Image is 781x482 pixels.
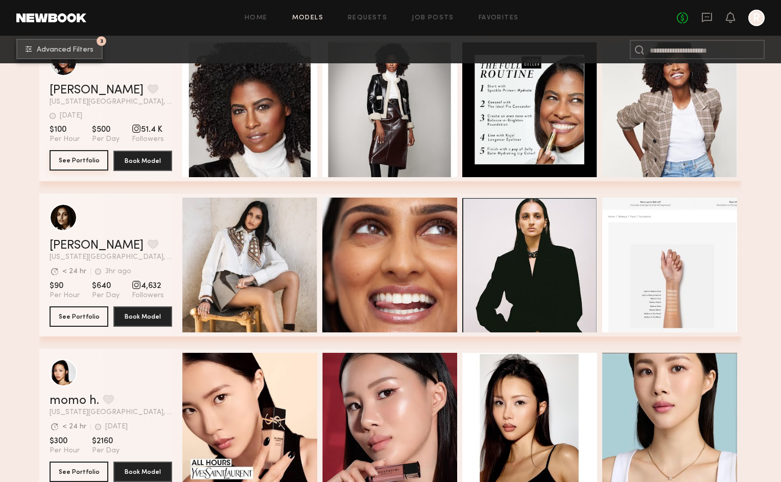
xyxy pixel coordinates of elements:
a: R [748,10,765,26]
button: See Portfolio [50,462,108,482]
span: Per Day [92,291,120,300]
button: 3Advanced Filters [16,39,103,59]
a: See Portfolio [50,151,108,171]
div: 3hr ago [105,268,131,275]
a: Home [245,15,268,21]
span: $500 [92,125,120,135]
span: [US_STATE][GEOGRAPHIC_DATA], [GEOGRAPHIC_DATA] [50,254,172,261]
span: [US_STATE][GEOGRAPHIC_DATA], [GEOGRAPHIC_DATA] [50,409,172,416]
div: < 24 hr [62,423,86,430]
a: Job Posts [412,15,454,21]
span: Per Hour [50,291,80,300]
span: 4,632 [132,281,164,291]
span: 51.4 K [132,125,164,135]
span: $90 [50,281,80,291]
button: Book Model [113,462,172,482]
a: Models [292,15,323,21]
button: See Portfolio [50,150,108,171]
a: momo h. [50,395,99,407]
span: $640 [92,281,120,291]
span: Advanced Filters [37,46,93,54]
a: [PERSON_NAME] [50,84,144,97]
a: Favorites [479,15,519,21]
span: 3 [100,39,103,43]
a: [PERSON_NAME] [50,239,144,252]
span: $2160 [92,436,120,446]
span: [US_STATE][GEOGRAPHIC_DATA], [GEOGRAPHIC_DATA] [50,99,172,106]
span: Per Hour [50,446,80,455]
button: Book Model [113,306,172,327]
span: Followers [132,291,164,300]
span: $100 [50,125,80,135]
div: [DATE] [105,423,128,430]
a: Requests [348,15,387,21]
div: < 24 hr [62,268,86,275]
div: [DATE] [60,112,82,119]
span: Per Day [92,135,120,144]
span: Followers [132,135,164,144]
span: Per Hour [50,135,80,144]
span: $300 [50,436,80,446]
span: Per Day [92,446,120,455]
button: Book Model [113,151,172,171]
button: See Portfolio [50,306,108,327]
